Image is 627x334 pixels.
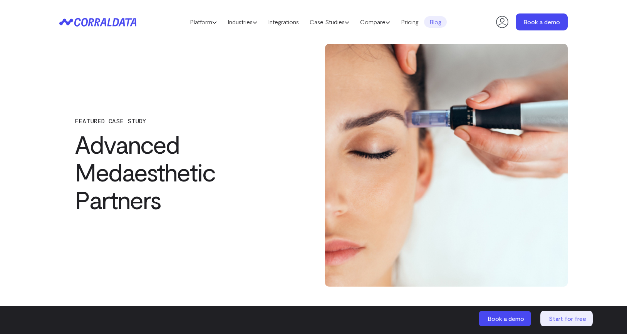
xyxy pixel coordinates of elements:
[304,16,355,28] a: Case Studies
[549,315,586,322] span: Start for free
[184,16,222,28] a: Platform
[75,117,287,124] p: FEATURED CASE STUDY
[75,130,287,213] h1: Advanced Medaesthetic Partners
[424,16,447,28] a: Blog
[479,311,533,326] a: Book a demo
[355,16,396,28] a: Compare
[222,16,263,28] a: Industries
[516,13,568,30] a: Book a demo
[396,16,424,28] a: Pricing
[540,311,594,326] a: Start for free
[488,315,524,322] span: Book a demo
[263,16,304,28] a: Integrations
